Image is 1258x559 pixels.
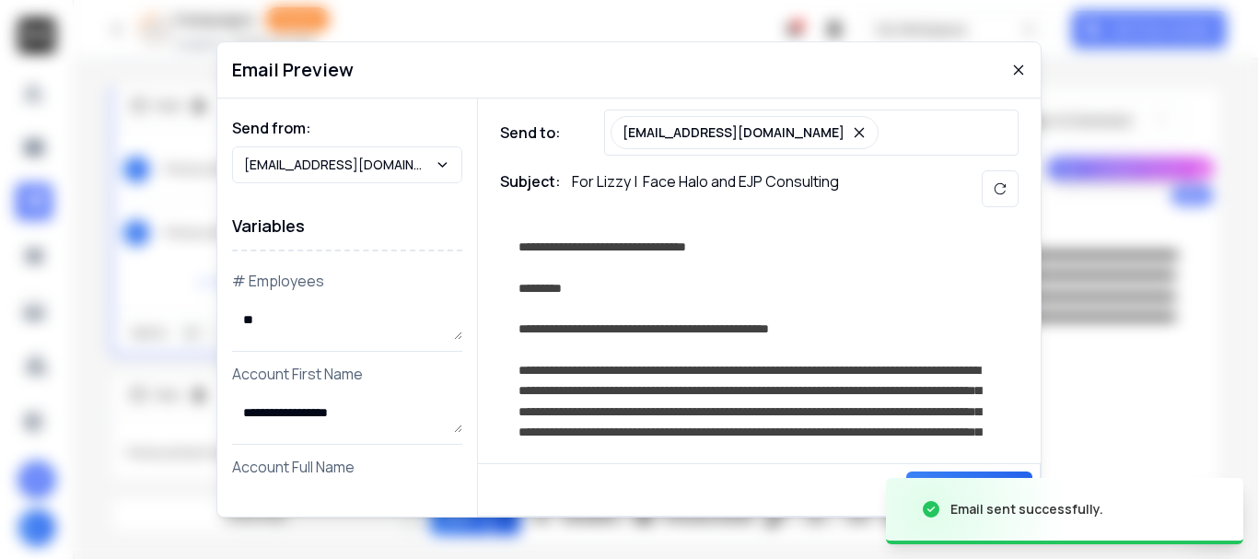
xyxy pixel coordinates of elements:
[572,170,839,207] p: For Lizzy | Face Halo and EJP Consulting
[232,117,462,139] h1: Send from:
[232,363,462,385] p: Account First Name
[232,456,462,478] p: Account Full Name
[232,202,462,251] h1: Variables
[500,170,561,207] h1: Subject:
[500,122,574,144] h1: Send to:
[950,500,1103,518] div: Email sent successfully.
[244,156,435,174] p: [EMAIL_ADDRESS][DOMAIN_NAME]
[623,123,844,142] p: [EMAIL_ADDRESS][DOMAIN_NAME]
[232,270,462,292] p: # Employees
[232,57,354,83] h1: Email Preview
